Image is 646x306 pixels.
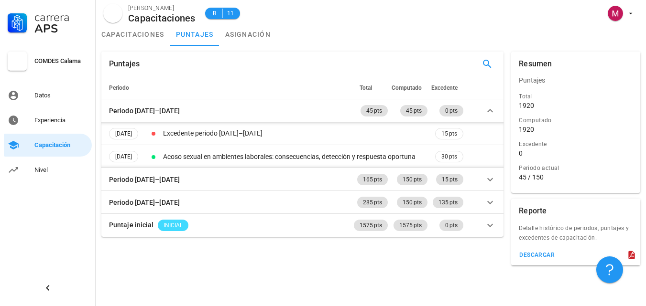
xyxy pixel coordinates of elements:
div: Puntaje inicial [109,220,154,230]
span: [DATE] [115,128,132,139]
div: Puntajes [109,52,140,76]
button: descargar [515,248,558,262]
a: Capacitación [4,134,92,157]
th: Periodo [101,76,352,99]
span: 165 pts [363,174,382,185]
div: Experiencia [34,116,88,124]
span: 150 pts [403,174,422,185]
div: [PERSON_NAME] [128,3,196,13]
th: Total [352,76,390,99]
span: 15 pts [441,128,457,139]
div: Puntajes [511,69,640,92]
span: 150 pts [403,197,422,208]
div: Periodo [DATE]–[DATE] [109,106,180,116]
div: Capacitación [34,141,88,149]
div: 45 / 150 [519,173,633,181]
div: Periodo [DATE]–[DATE] [109,174,180,185]
span: 1575 pts [360,220,382,231]
td: Acoso sexual en ambientes laborales: consecuencias, detección y respuesta oportuna [161,145,433,168]
div: Carrera [34,11,88,23]
span: 45 pts [366,105,382,116]
a: asignación [219,23,277,46]
a: Datos [4,84,92,107]
th: Excedente [429,76,465,99]
a: capacitaciones [96,23,170,46]
div: Periodo actual [519,163,633,173]
span: 1575 pts [399,220,422,231]
div: 1920 [519,101,534,110]
span: 45 pts [406,105,422,116]
span: 135 pts [438,197,458,208]
div: Total [519,92,633,101]
a: Experiencia [4,109,92,132]
span: 285 pts [363,197,382,208]
span: [DATE] [115,151,132,162]
span: 30 pts [441,152,457,161]
div: COMDES Calama [34,57,88,65]
div: APS [34,23,88,34]
div: Datos [34,92,88,99]
span: B [211,9,219,18]
div: Nivel [34,166,88,174]
span: 15 pts [442,174,458,185]
div: Periodo [DATE]–[DATE] [109,197,180,208]
td: Excedente periodo [DATE]–[DATE] [161,122,433,145]
span: 11 [227,9,234,18]
span: 0 pts [445,105,458,116]
div: Reporte [519,199,547,223]
a: Nivel [4,158,92,181]
div: Resumen [519,52,552,76]
div: descargar [519,252,555,258]
span: INICIAL [164,220,183,231]
div: avatar [608,6,623,21]
a: puntajes [170,23,219,46]
div: avatar [103,4,122,23]
span: Total [360,84,372,91]
th: Computado [390,76,429,99]
div: Detalle histórico de periodos, puntajes y excedentes de capacitación. [511,223,640,248]
div: 1920 [519,125,534,134]
div: 0 [519,149,523,158]
div: Excedente [519,139,633,149]
span: 0 pts [445,220,458,231]
span: Computado [392,84,422,91]
div: Computado [519,116,633,125]
span: Excedente [431,84,458,91]
span: Periodo [109,84,129,91]
div: Capacitaciones [128,13,196,23]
